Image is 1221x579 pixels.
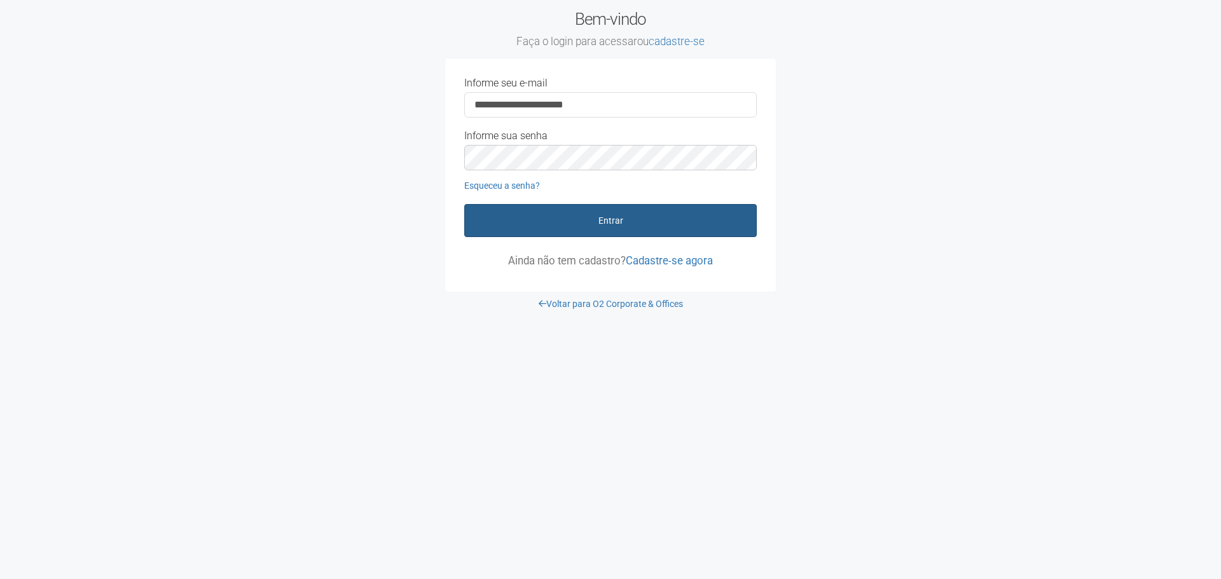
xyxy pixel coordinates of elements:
[445,10,776,49] h2: Bem-vindo
[464,181,540,191] a: Esqueceu a senha?
[464,130,548,142] label: Informe sua senha
[464,78,548,89] label: Informe seu e-mail
[539,299,683,309] a: Voltar para O2 Corporate & Offices
[626,254,713,267] a: Cadastre-se agora
[445,35,776,49] small: Faça o login para acessar
[649,35,705,48] a: cadastre-se
[464,204,757,237] button: Entrar
[637,35,705,48] span: ou
[464,255,757,266] p: Ainda não tem cadastro?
